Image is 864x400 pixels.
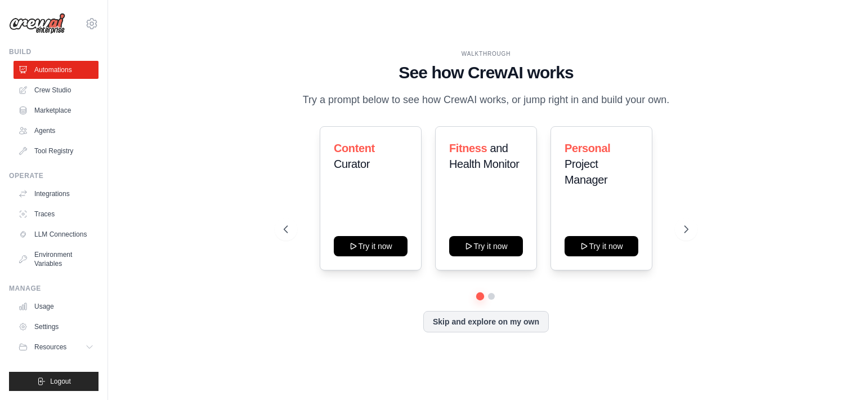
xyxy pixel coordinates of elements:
[284,63,688,83] h1: See how CrewAI works
[9,372,99,391] button: Logout
[9,13,65,34] img: Logo
[9,171,99,180] div: Operate
[14,318,99,336] a: Settings
[34,343,66,352] span: Resources
[14,101,99,119] a: Marketplace
[14,246,99,273] a: Environment Variables
[14,297,99,315] a: Usage
[284,50,688,58] div: WALKTHROUGH
[565,236,638,256] button: Try it now
[14,61,99,79] a: Automations
[14,338,99,356] button: Resources
[14,142,99,160] a: Tool Registry
[9,47,99,56] div: Build
[50,377,71,386] span: Logout
[565,142,610,154] span: Personal
[14,205,99,223] a: Traces
[334,158,370,170] span: Curator
[449,236,523,256] button: Try it now
[14,225,99,243] a: LLM Connections
[423,311,549,332] button: Skip and explore on my own
[14,185,99,203] a: Integrations
[14,122,99,140] a: Agents
[565,158,607,186] span: Project Manager
[9,284,99,293] div: Manage
[14,81,99,99] a: Crew Studio
[334,236,408,256] button: Try it now
[297,92,675,108] p: Try a prompt below to see how CrewAI works, or jump right in and build your own.
[449,142,487,154] span: Fitness
[334,142,375,154] span: Content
